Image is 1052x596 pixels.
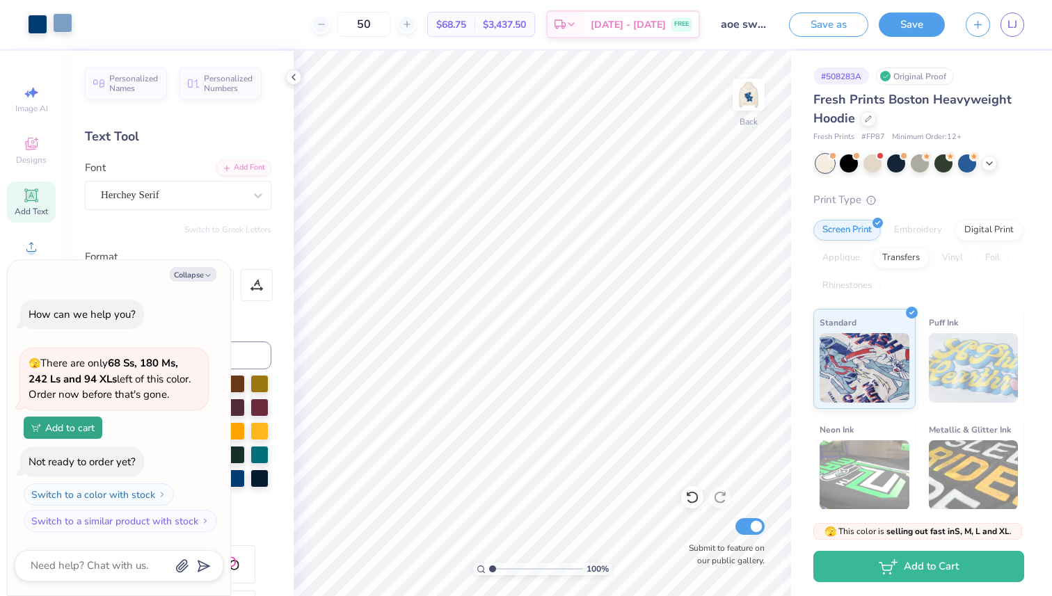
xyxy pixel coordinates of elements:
span: Designs [16,154,47,166]
label: Submit to feature on our public gallery. [681,542,765,567]
img: Switch to a similar product with stock [201,517,209,525]
span: $3,437.50 [483,17,526,32]
span: Add Text [15,206,48,217]
span: Fresh Prints Boston Heavyweight Hoodie [813,91,1012,127]
div: Foil [976,248,1009,268]
div: # 508283A [813,67,869,85]
div: Format [85,249,273,265]
img: Back [735,81,763,108]
img: Metallic & Glitter Ink [929,440,1019,510]
div: Transfers [873,248,929,268]
span: LJ [1007,17,1017,33]
div: Rhinestones [813,275,881,296]
div: Digital Print [955,220,1023,241]
div: How can we help you? [29,307,136,321]
label: Font [85,160,106,176]
span: Standard [820,315,856,330]
strong: selling out fast in S, M, L and XL [886,526,1010,537]
img: Puff Ink [929,333,1019,403]
span: 🫣 [29,357,40,370]
div: Vinyl [933,248,972,268]
input: – – [337,12,391,37]
img: Add to cart [31,424,41,432]
span: $68.75 [436,17,466,32]
button: Save as [789,13,868,37]
span: Minimum Order: 12 + [892,131,962,143]
span: Fresh Prints [813,131,854,143]
div: Screen Print [813,220,881,241]
span: [DATE] - [DATE] [591,17,666,32]
span: Image AI [15,103,48,114]
button: Switch to a color with stock [24,483,174,506]
button: Add to Cart [813,551,1024,582]
button: Add to cart [24,417,102,439]
span: 100 % [587,563,609,575]
div: Text Tool [85,127,271,146]
span: Puff Ink [929,315,958,330]
button: Switch to Greek Letters [184,224,271,235]
span: Upload [17,257,45,268]
span: Personalized Numbers [204,74,253,93]
span: There are only left of this color. Order now before that's gone. [29,356,191,401]
div: Back [740,115,758,128]
span: Metallic & Glitter Ink [929,422,1011,437]
button: Collapse [170,267,216,282]
div: Embroidery [885,220,951,241]
div: Applique [813,248,869,268]
span: This color is . [824,525,1012,538]
span: 🫣 [824,525,836,538]
button: Save [879,13,945,37]
div: Print Type [813,192,1024,208]
img: Neon Ink [820,440,909,510]
span: Neon Ink [820,422,854,437]
span: FREE [674,19,689,29]
span: # FP87 [861,131,885,143]
a: LJ [1001,13,1024,37]
span: Personalized Names [109,74,159,93]
img: Standard [820,333,909,403]
input: Untitled Design [710,10,779,38]
div: Original Proof [876,67,954,85]
div: Not ready to order yet? [29,455,136,469]
strong: 68 Ss, 180 Ms, 242 Ls and 94 XLs [29,356,178,386]
button: Switch to a similar product with stock [24,510,217,532]
img: Switch to a color with stock [158,490,166,499]
div: Add Font [216,160,271,176]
